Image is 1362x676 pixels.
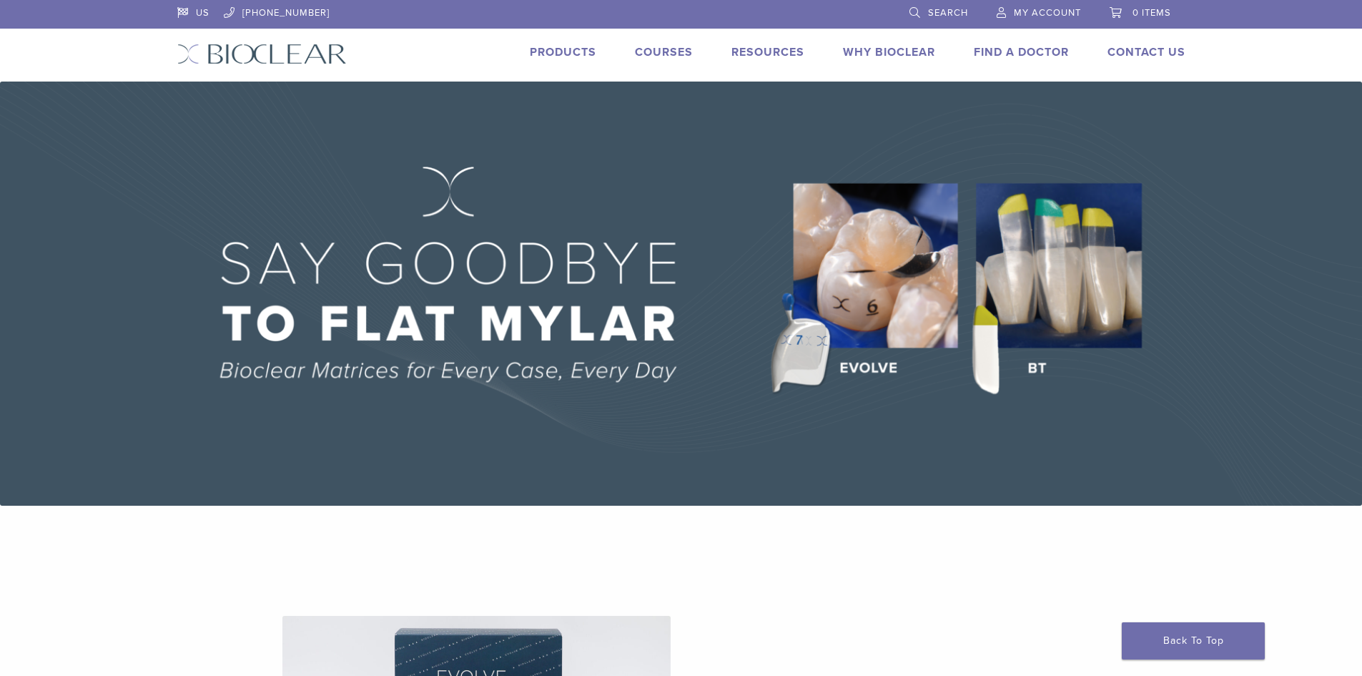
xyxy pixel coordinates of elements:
[1014,7,1081,19] span: My Account
[1122,622,1265,660] a: Back To Top
[731,45,804,59] a: Resources
[177,44,347,64] img: Bioclear
[974,45,1069,59] a: Find A Doctor
[928,7,968,19] span: Search
[530,45,596,59] a: Products
[1107,45,1185,59] a: Contact Us
[843,45,935,59] a: Why Bioclear
[1132,7,1171,19] span: 0 items
[635,45,693,59] a: Courses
